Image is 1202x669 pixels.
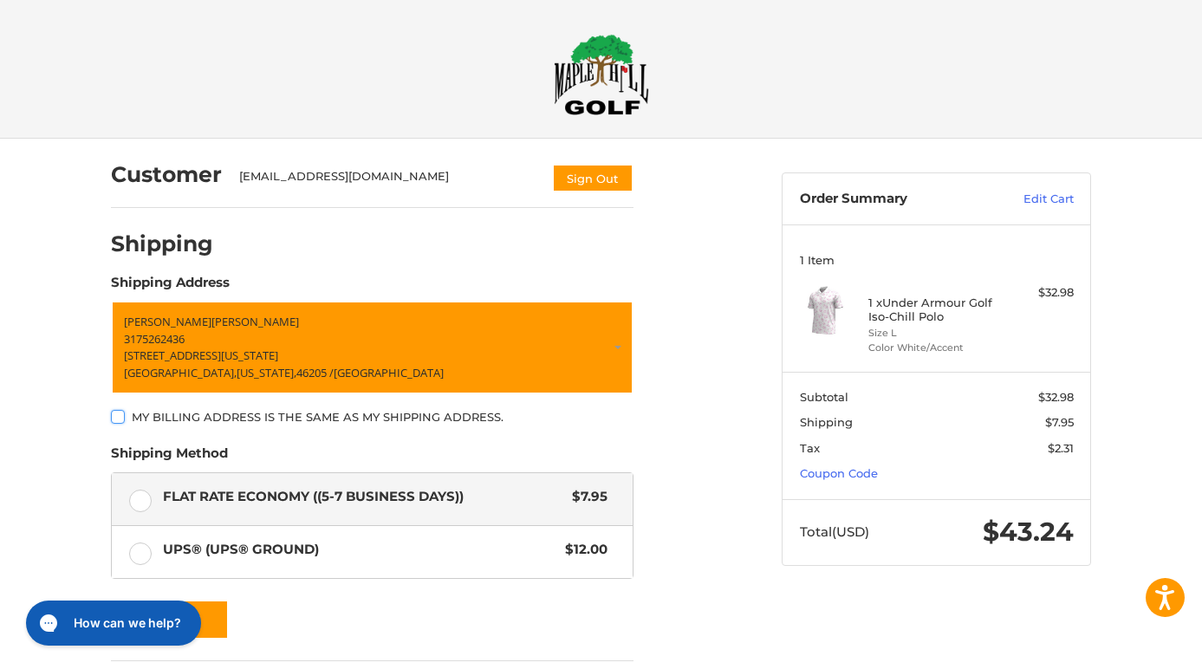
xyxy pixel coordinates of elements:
button: Sign Out [552,164,633,192]
a: Enter or select a different address [111,301,633,394]
div: [EMAIL_ADDRESS][DOMAIN_NAME] [239,168,536,192]
span: $2.31 [1048,441,1074,455]
li: Size L [868,326,1001,341]
img: Maple Hill Golf [554,34,649,115]
span: $43.24 [983,516,1074,548]
legend: Shipping Method [111,444,228,471]
span: $7.95 [1045,415,1074,429]
h4: 1 x Under Armour Golf Iso-Chill Polo [868,296,1001,324]
span: Shipping [800,415,853,429]
span: 3175262436 [124,331,185,347]
span: $12.00 [556,540,607,560]
h2: Shipping [111,231,213,257]
span: [GEOGRAPHIC_DATA], [124,365,237,380]
a: Coupon Code [800,466,878,480]
label: My billing address is the same as my shipping address. [111,410,633,424]
span: Tax [800,441,820,455]
span: 46205 / [296,365,334,380]
span: $32.98 [1038,390,1074,404]
span: [PERSON_NAME] [211,314,299,329]
span: [US_STATE], [237,365,296,380]
span: [GEOGRAPHIC_DATA] [334,365,444,380]
span: [PERSON_NAME] [124,314,211,329]
span: UPS® (UPS® Ground) [163,540,557,560]
iframe: Gorgias live chat messenger [17,594,206,652]
span: Flat Rate Economy ((5-7 Business Days)) [163,487,564,507]
span: [STREET_ADDRESS][US_STATE] [124,347,278,363]
span: Total (USD) [800,523,869,540]
a: Edit Cart [986,191,1074,208]
h2: Customer [111,161,222,188]
div: $32.98 [1005,284,1074,302]
span: $7.95 [563,487,607,507]
legend: Shipping Address [111,273,230,301]
h3: Order Summary [800,191,986,208]
span: Subtotal [800,390,848,404]
li: Color White/Accent [868,341,1001,355]
h3: 1 Item [800,253,1074,267]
